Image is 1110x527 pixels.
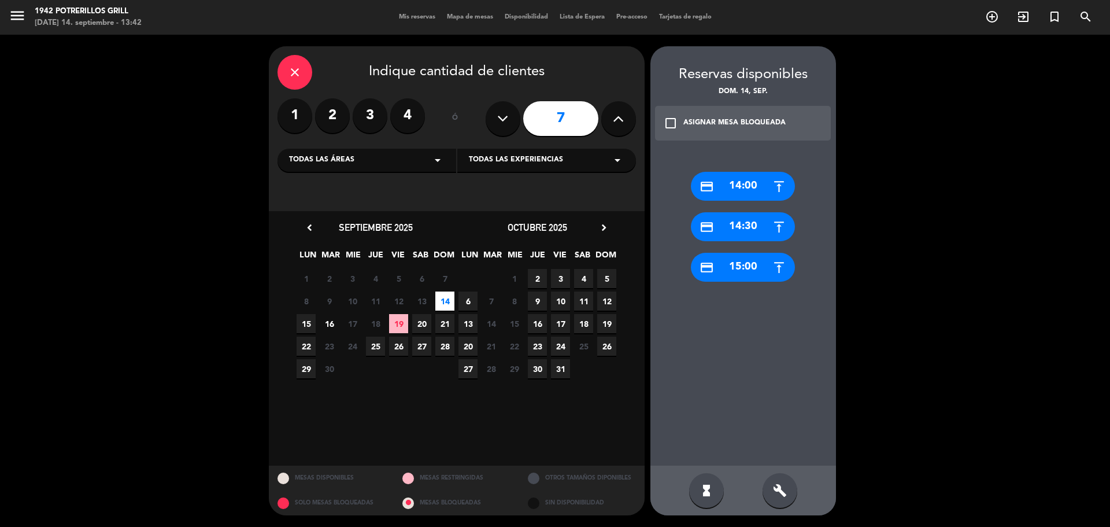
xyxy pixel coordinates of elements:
span: VIE [388,248,408,267]
div: [DATE] 14. septiembre - 13:42 [35,17,142,29]
span: 24 [551,337,570,356]
span: 22 [505,337,524,356]
span: Disponibilidad [499,14,554,20]
i: search [1079,10,1093,24]
span: 16 [320,314,339,333]
span: 7 [482,292,501,311]
span: 20 [412,314,431,333]
span: 25 [366,337,385,356]
span: 27 [412,337,431,356]
span: 17 [343,314,362,333]
span: Todas las áreas [289,154,354,166]
span: 14 [482,314,501,333]
span: JUE [528,248,547,267]
span: 25 [574,337,593,356]
span: 14 [435,292,454,311]
span: 24 [343,337,362,356]
span: MAR [321,248,340,267]
span: 10 [551,292,570,311]
span: 4 [574,269,593,288]
span: 28 [435,337,454,356]
i: credit_card [700,179,714,194]
span: 17 [551,314,570,333]
span: 13 [412,292,431,311]
span: 30 [528,359,547,378]
span: 21 [435,314,454,333]
span: 5 [389,269,408,288]
span: 29 [505,359,524,378]
i: chevron_right [598,222,610,234]
label: 1 [277,98,312,133]
i: build [773,484,787,497]
span: 2 [320,269,339,288]
i: credit_card [700,260,714,275]
span: LUN [298,248,317,267]
span: septiembre 2025 [339,222,413,233]
i: add_circle_outline [985,10,999,24]
div: SIN DISPONIBILIDAD [519,491,645,515]
span: 20 [458,337,478,356]
label: 4 [390,98,425,133]
span: 3 [343,269,362,288]
span: 12 [389,292,408,311]
span: 19 [597,314,616,333]
span: DOM [595,248,615,267]
span: 11 [366,292,385,311]
span: 26 [389,337,408,356]
span: 19 [389,314,408,333]
span: 10 [343,292,362,311]
span: 27 [458,359,478,378]
div: 15:00 [691,253,795,282]
span: 16 [528,314,547,333]
span: Mapa de mesas [441,14,499,20]
span: 23 [320,337,339,356]
span: 9 [528,292,547,311]
span: 18 [366,314,385,333]
i: menu [9,7,26,24]
div: 1942 Potrerillos Grill [35,6,142,17]
span: MIE [343,248,362,267]
div: SOLO MESAS BLOQUEADAS [269,491,394,515]
span: octubre 2025 [508,222,567,233]
span: VIE [550,248,569,267]
label: 3 [353,98,387,133]
span: 6 [412,269,431,288]
span: 3 [551,269,570,288]
span: Tarjetas de regalo [653,14,717,20]
i: turned_in_not [1048,10,1061,24]
span: 1 [297,269,316,288]
i: exit_to_app [1016,10,1030,24]
span: SAB [573,248,592,267]
span: 6 [458,292,478,311]
span: 18 [574,314,593,333]
span: 13 [458,314,478,333]
div: Reservas disponibles [650,64,836,86]
label: 2 [315,98,350,133]
div: ó [436,98,474,139]
div: 14:30 [691,212,795,241]
i: hourglass_full [700,484,713,497]
span: 23 [528,337,547,356]
span: 8 [505,292,524,311]
div: MESAS BLOQUEADAS [394,491,519,515]
span: LUN [460,248,479,267]
span: Pre-acceso [610,14,653,20]
div: Indique cantidad de clientes [277,55,636,90]
span: 12 [597,292,616,311]
span: 26 [597,337,616,356]
span: 30 [320,359,339,378]
span: Mis reservas [393,14,441,20]
i: arrow_drop_down [431,153,445,167]
span: 29 [297,359,316,378]
span: 8 [297,292,316,311]
span: 5 [597,269,616,288]
i: close [288,65,302,79]
span: Todas las experiencias [469,154,563,166]
span: 2 [528,269,547,288]
span: MAR [483,248,502,267]
span: DOM [434,248,453,267]
div: dom. 14, sep. [650,86,836,98]
span: Lista de Espera [554,14,610,20]
i: chevron_left [304,222,316,234]
div: MESAS RESTRINGIDAS [394,466,519,491]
